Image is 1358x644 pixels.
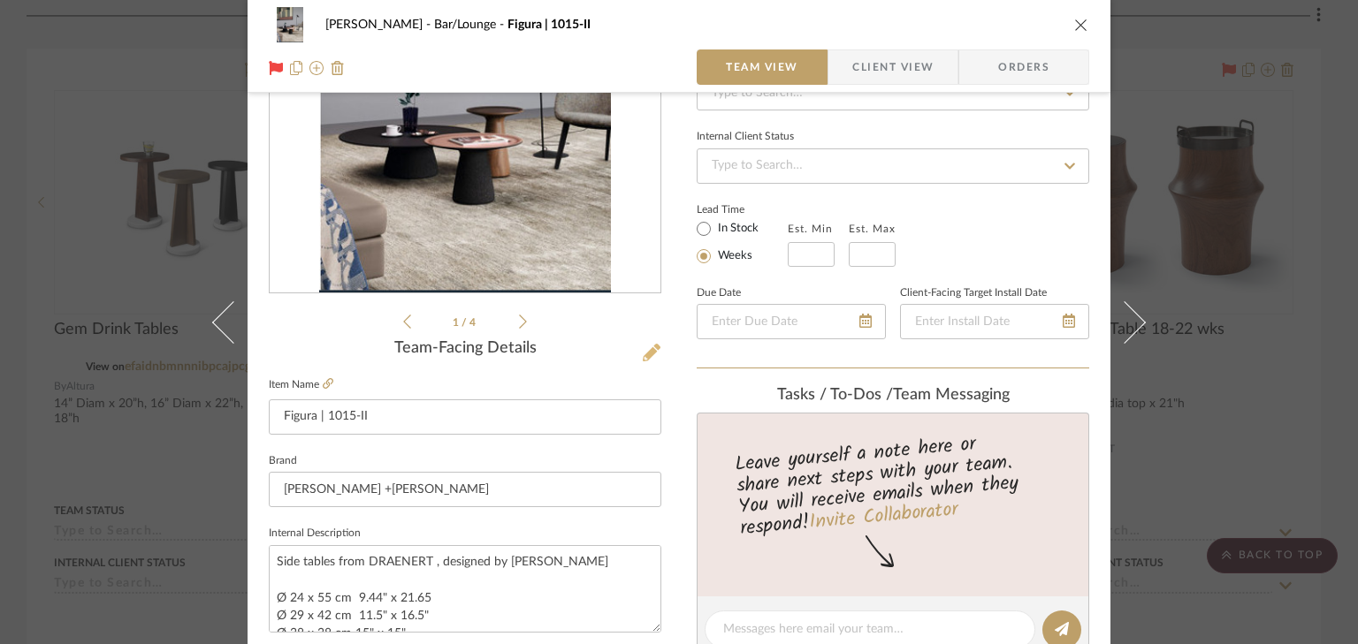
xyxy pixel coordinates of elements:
[697,75,1089,110] input: Type to Search…
[979,49,1069,85] span: Orders
[462,317,469,328] span: /
[900,289,1047,298] label: Client-Facing Target Install Date
[453,317,462,328] span: 1
[269,529,361,538] label: Internal Description
[726,49,798,85] span: Team View
[269,339,661,359] div: Team-Facing Details
[269,399,661,435] input: Enter Item Name
[697,289,741,298] label: Due Date
[331,61,345,75] img: Remove from project
[697,217,788,267] mat-radio-group: Select item type
[269,7,311,42] img: 4fdf1b18-7f17-4dd5-b882-6adf3cc99a1f_48x40.jpg
[697,386,1089,405] div: team Messaging
[325,19,434,31] span: [PERSON_NAME]
[777,387,893,403] span: Tasks / To-Dos /
[788,223,833,235] label: Est. Min
[269,457,297,466] label: Brand
[714,248,752,264] label: Weeks
[852,49,934,85] span: Client View
[697,148,1089,184] input: Type to Search…
[900,304,1089,339] input: Enter Install Date
[269,377,333,392] label: Item Name
[269,472,661,507] input: Enter Brand
[697,304,886,339] input: Enter Due Date
[714,221,759,237] label: In Stock
[434,19,507,31] span: Bar/Lounge
[697,133,794,141] div: Internal Client Status
[469,317,478,328] span: 4
[849,223,896,235] label: Est. Max
[1073,17,1089,33] button: close
[507,19,591,31] span: Figura | 1015-II
[695,425,1092,543] div: Leave yourself a note here or share next steps with your team. You will receive emails when they ...
[808,495,959,539] a: Invite Collaborator
[697,201,788,217] label: Lead Time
